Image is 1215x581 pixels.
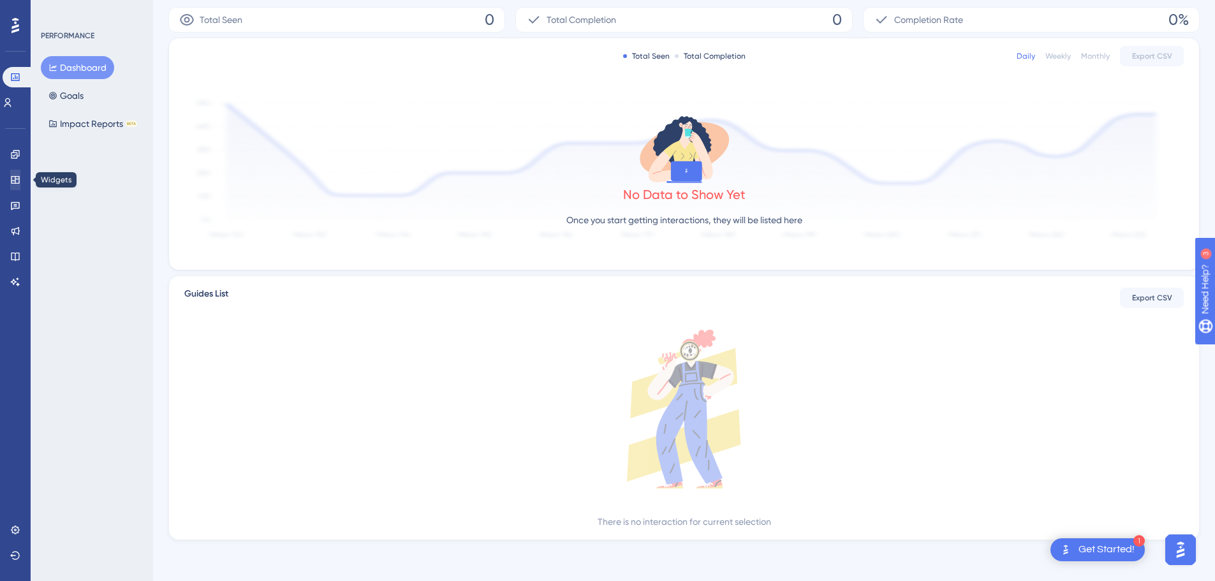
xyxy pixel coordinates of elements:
[1120,46,1184,66] button: Export CSV
[41,84,91,107] button: Goals
[1168,10,1189,30] span: 0%
[41,31,94,41] div: PERFORMANCE
[485,10,494,30] span: 0
[1132,51,1172,61] span: Export CSV
[623,186,746,203] div: No Data to Show Yet
[623,51,670,61] div: Total Seen
[200,12,242,27] span: Total Seen
[598,514,771,529] div: There is no interaction for current selection
[1133,535,1145,547] div: 1
[41,56,114,79] button: Dashboard
[894,12,963,27] span: Completion Rate
[832,10,842,30] span: 0
[1017,51,1035,61] div: Daily
[30,3,80,18] span: Need Help?
[1058,542,1073,557] img: launcher-image-alternative-text
[1081,51,1110,61] div: Monthly
[89,6,92,17] div: 3
[1045,51,1071,61] div: Weekly
[1120,288,1184,308] button: Export CSV
[675,51,746,61] div: Total Completion
[547,12,616,27] span: Total Completion
[41,112,145,135] button: Impact ReportsBETA
[566,212,802,228] p: Once you start getting interactions, they will be listed here
[184,286,228,309] span: Guides List
[1132,293,1172,303] span: Export CSV
[1050,538,1145,561] div: Open Get Started! checklist, remaining modules: 1
[1079,543,1135,557] div: Get Started!
[1161,531,1200,569] iframe: UserGuiding AI Assistant Launcher
[126,121,137,127] div: BETA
